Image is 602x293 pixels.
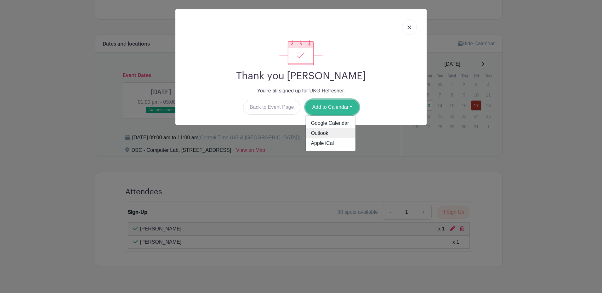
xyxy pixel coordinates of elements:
[306,138,355,148] a: Apple iCal
[305,100,359,115] button: Add to Calendar
[407,25,411,29] img: close_button-5f87c8562297e5c2d7936805f587ecaba9071eb48480494691a3f1689db116b3.svg
[279,40,323,65] img: signup_complete-c468d5dda3e2740ee63a24cb0ba0d3ce5d8a4ecd24259e683200fb1569d990c8.svg
[306,118,355,128] a: Google Calendar
[180,70,422,82] h2: Thank you [PERSON_NAME]
[243,100,301,115] a: Back to Event Page
[306,128,355,138] a: Outlook
[180,87,422,95] p: You're all signed up for UKG Refresher.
